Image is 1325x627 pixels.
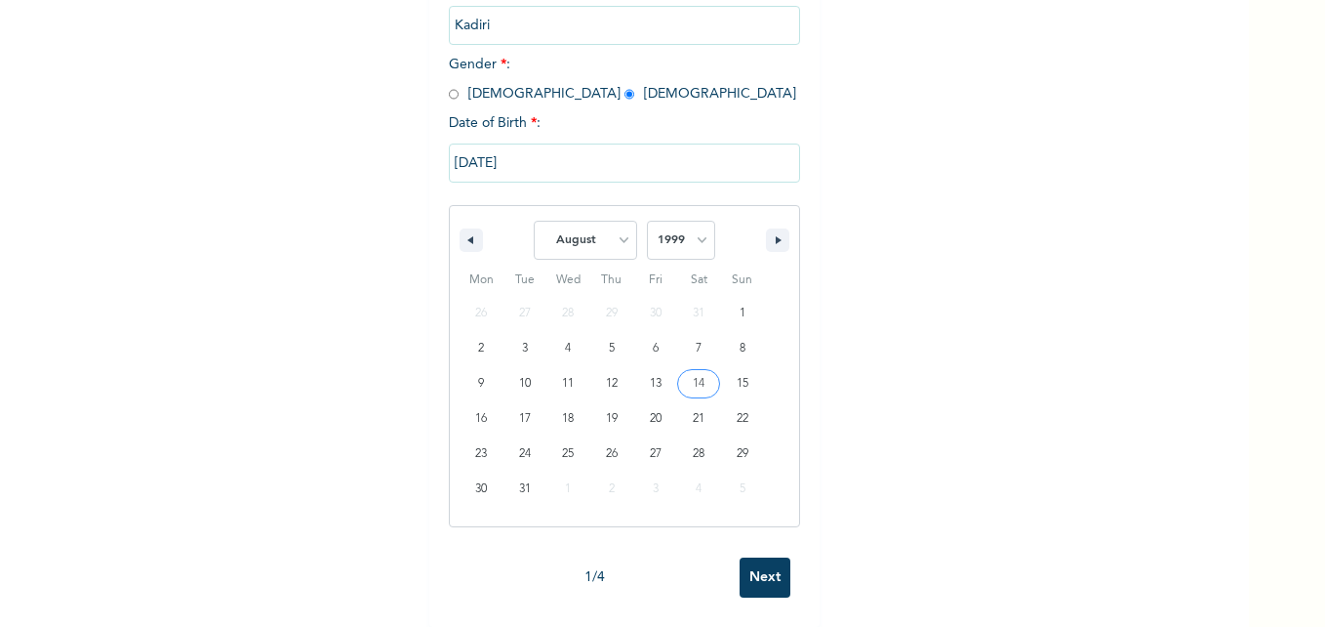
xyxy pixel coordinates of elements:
span: 27 [650,437,662,472]
button: 30 [460,472,503,507]
span: 23 [475,437,487,472]
input: Next [740,558,790,598]
button: 11 [546,366,590,401]
input: Enter your last name [449,6,800,45]
span: 30 [475,472,487,507]
span: 5 [609,331,615,366]
span: Mon [460,265,503,296]
span: 25 [562,437,574,472]
button: 18 [546,401,590,437]
div: 1 / 4 [449,567,740,588]
button: 22 [720,401,764,437]
button: 24 [503,437,547,472]
span: 6 [653,331,659,366]
button: 31 [503,472,547,507]
span: Date of Birth : [449,113,541,134]
button: 3 [503,331,547,366]
button: 4 [546,331,590,366]
button: 17 [503,401,547,437]
button: 14 [677,366,721,401]
span: Sat [677,265,721,296]
button: 5 [590,331,634,366]
span: Wed [546,265,590,296]
button: 6 [633,331,677,366]
span: Fri [633,265,677,296]
span: 10 [519,366,531,401]
span: 17 [519,401,531,437]
span: 7 [696,331,702,366]
button: 20 [633,401,677,437]
button: 27 [633,437,677,472]
span: 11 [562,366,574,401]
button: 10 [503,366,547,401]
span: 14 [693,366,704,401]
button: 19 [590,401,634,437]
span: Gender : [DEMOGRAPHIC_DATA] [DEMOGRAPHIC_DATA] [449,58,796,101]
button: 13 [633,366,677,401]
span: 28 [693,437,704,472]
span: 8 [740,331,745,366]
button: 28 [677,437,721,472]
span: 20 [650,401,662,437]
span: 31 [519,472,531,507]
span: 2 [478,331,484,366]
span: 12 [606,366,618,401]
button: 12 [590,366,634,401]
span: 26 [606,437,618,472]
button: 21 [677,401,721,437]
button: 26 [590,437,634,472]
span: 3 [522,331,528,366]
span: Thu [590,265,634,296]
button: 9 [460,366,503,401]
span: 21 [693,401,704,437]
span: 15 [737,366,748,401]
button: 7 [677,331,721,366]
span: 1 [740,296,745,331]
button: 29 [720,437,764,472]
span: 19 [606,401,618,437]
input: DD-MM-YYYY [449,144,800,183]
button: 8 [720,331,764,366]
button: 23 [460,437,503,472]
span: 29 [737,437,748,472]
span: 9 [478,366,484,401]
button: 15 [720,366,764,401]
span: 16 [475,401,487,437]
button: 2 [460,331,503,366]
span: 4 [565,331,571,366]
button: 25 [546,437,590,472]
button: 16 [460,401,503,437]
button: 1 [720,296,764,331]
span: Sun [720,265,764,296]
span: 24 [519,437,531,472]
span: 18 [562,401,574,437]
span: 13 [650,366,662,401]
span: Tue [503,265,547,296]
span: 22 [737,401,748,437]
